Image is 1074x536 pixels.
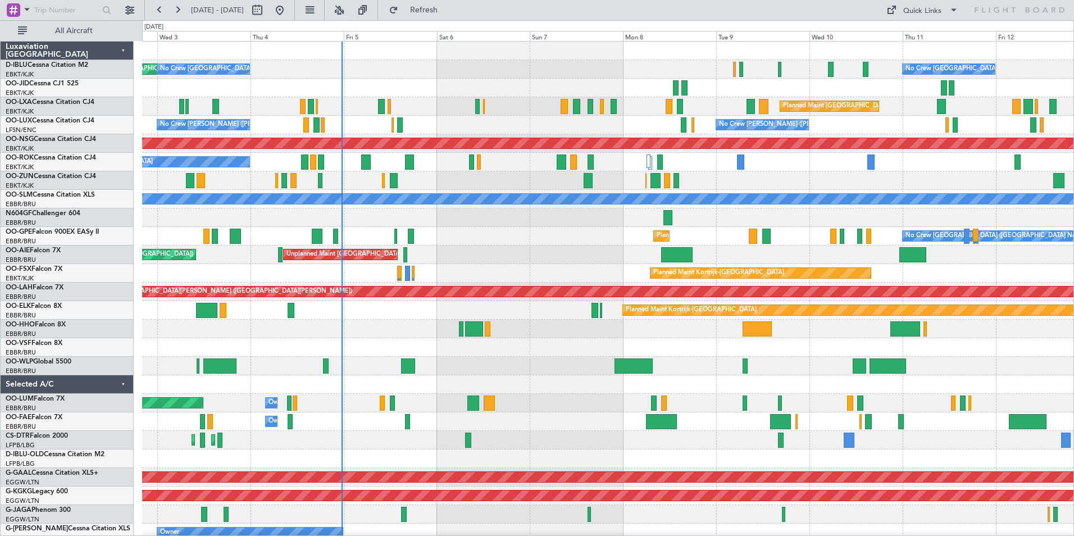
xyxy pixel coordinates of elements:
div: [DATE] [144,22,163,32]
a: EBKT/KJK [6,163,34,171]
div: No Crew [PERSON_NAME] ([PERSON_NAME]) [160,116,295,133]
span: D-IBLU [6,62,28,69]
a: D-IBLU-OLDCessna Citation M2 [6,451,104,458]
span: OO-LXA [6,99,32,106]
span: OO-ROK [6,155,34,161]
span: OO-JID [6,80,29,87]
a: EBBR/BRU [6,200,36,208]
a: EBBR/BRU [6,423,36,431]
a: EGGW/LTN [6,515,39,524]
a: EBBR/BRU [6,330,36,338]
a: OO-SLMCessna Citation XLS [6,192,95,198]
div: Owner Melsbroek Air Base [268,413,345,430]
a: G-GAALCessna Citation XLS+ [6,470,98,476]
a: G-KGKGLegacy 600 [6,488,68,495]
a: OO-LUMFalcon 7X [6,396,65,402]
a: OO-HHOFalcon 8X [6,321,66,328]
span: Refresh [401,6,448,14]
div: Planned Maint [PERSON_NAME]-[GEOGRAPHIC_DATA][PERSON_NAME] ([GEOGRAPHIC_DATA][PERSON_NAME]) [20,283,352,300]
a: LFPB/LBG [6,441,35,449]
input: Trip Number [34,2,99,19]
a: EBBR/BRU [6,311,36,320]
div: Thu 4 [251,31,344,41]
span: OO-VSF [6,340,31,347]
a: EGGW/LTN [6,478,39,487]
button: All Aircraft [12,22,122,40]
a: EBBR/BRU [6,404,36,412]
span: G-KGKG [6,488,32,495]
span: OO-NSG [6,136,34,143]
a: OO-FAEFalcon 7X [6,414,62,421]
a: EBBR/BRU [6,348,36,357]
a: OO-VSFFalcon 8X [6,340,62,347]
a: EBKT/KJK [6,107,34,116]
div: Fri 5 [344,31,437,41]
span: G-JAGA [6,507,31,514]
a: EBBR/BRU [6,367,36,375]
a: EGGW/LTN [6,497,39,505]
div: No Crew [GEOGRAPHIC_DATA] ([GEOGRAPHIC_DATA] National) [160,61,348,78]
div: Wed 3 [157,31,251,41]
div: Tue 9 [716,31,809,41]
a: OO-LXACessna Citation CJ4 [6,99,94,106]
div: Owner Melsbroek Air Base [268,394,345,411]
a: EBKT/KJK [6,89,34,97]
a: OO-GPEFalcon 900EX EASy II [6,229,99,235]
a: EBBR/BRU [6,237,36,246]
div: Wed 10 [809,31,903,41]
a: D-IBLUCessna Citation M2 [6,62,88,69]
div: Unplanned Maint [GEOGRAPHIC_DATA] ([GEOGRAPHIC_DATA] National) [286,246,498,263]
div: Planned Maint [GEOGRAPHIC_DATA] ([GEOGRAPHIC_DATA] National) [657,228,860,244]
span: All Aircraft [29,27,119,35]
a: OO-JIDCessna CJ1 525 [6,80,79,87]
a: EBBR/BRU [6,256,36,264]
div: Planned Maint [GEOGRAPHIC_DATA] (Ataturk) [215,431,348,448]
a: OO-ROKCessna Citation CJ4 [6,155,96,161]
span: OO-LUX [6,117,32,124]
span: [DATE] - [DATE] [191,5,244,15]
div: Sat 6 [437,31,530,41]
button: Refresh [384,1,451,19]
div: Planned Maint Kortrijk-[GEOGRAPHIC_DATA] [653,265,784,281]
a: EBKT/KJK [6,144,34,153]
a: OO-ZUNCessna Citation CJ4 [6,173,96,180]
div: No Crew [PERSON_NAME] ([PERSON_NAME]) [719,116,854,133]
span: OO-AIE [6,247,30,254]
div: Planned Maint [GEOGRAPHIC_DATA] ([GEOGRAPHIC_DATA] National) [783,98,986,115]
span: OO-LAH [6,284,33,291]
a: EBKT/KJK [6,274,34,283]
a: G-[PERSON_NAME]Cessna Citation XLS [6,525,130,532]
a: EBKT/KJK [6,70,34,79]
a: EBBR/BRU [6,219,36,227]
span: OO-ZUN [6,173,34,180]
div: Mon 8 [623,31,716,41]
a: OO-NSGCessna Citation CJ4 [6,136,96,143]
a: OO-WLPGlobal 5500 [6,358,71,365]
a: EBKT/KJK [6,181,34,190]
div: Planned Maint Kortrijk-[GEOGRAPHIC_DATA] [626,302,757,319]
span: OO-LUM [6,396,34,402]
a: LFPB/LBG [6,460,35,468]
span: D-IBLU-OLD [6,451,44,458]
span: OO-ELK [6,303,31,310]
span: OO-WLP [6,358,33,365]
div: Quick Links [903,6,941,17]
div: Thu 11 [903,31,996,41]
a: OO-LAHFalcon 7X [6,284,63,291]
a: CS-DTRFalcon 2000 [6,433,68,439]
a: N604GFChallenger 604 [6,210,80,217]
span: G-[PERSON_NAME] [6,525,68,532]
span: OO-FSX [6,266,31,272]
a: OO-AIEFalcon 7X [6,247,61,254]
span: OO-FAE [6,414,31,421]
a: G-JAGAPhenom 300 [6,507,71,514]
span: G-GAAL [6,470,31,476]
span: OO-SLM [6,192,33,198]
span: N604GF [6,210,32,217]
a: OO-ELKFalcon 8X [6,303,62,310]
div: Sun 7 [530,31,623,41]
a: OO-LUXCessna Citation CJ4 [6,117,94,124]
span: CS-DTR [6,433,30,439]
a: EBBR/BRU [6,293,36,301]
span: OO-GPE [6,229,32,235]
